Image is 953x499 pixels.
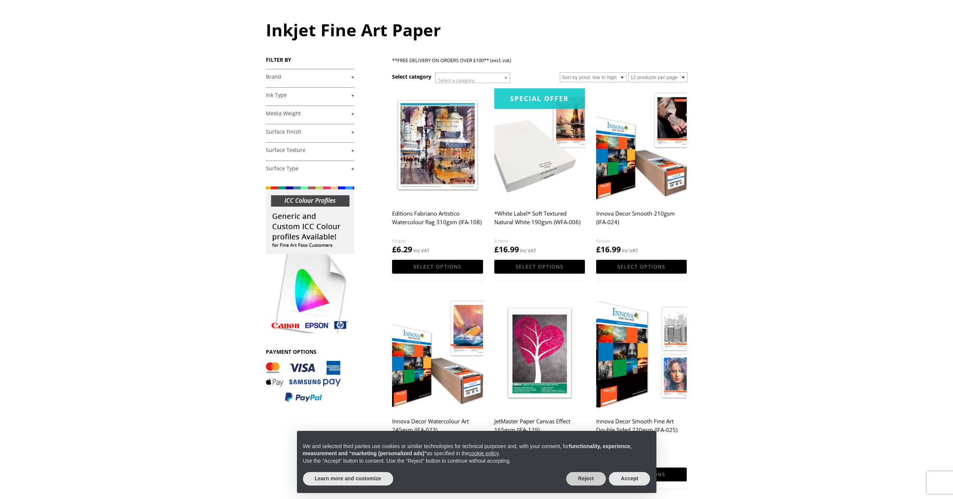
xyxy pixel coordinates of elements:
[266,106,354,121] h4: Media Weight
[266,186,354,333] img: promo
[266,147,354,154] a: +
[392,73,431,80] h3: Select category
[596,88,687,255] a: Innova Decor Smooth 210gsm (IFA-024) £16.99
[266,56,354,63] h3: FILTER BY
[494,88,585,109] div: Special Offer
[596,244,601,255] span: £
[303,443,632,457] strong: functionality, experience, measurement and “marketing (personalized ads)”
[266,110,354,117] a: +
[596,207,687,237] h2: Innova Decor Smooth 210gsm (IFA-024)
[494,88,585,255] a: Special Offer*White Label* Soft Textured Natural White 190gsm (WFA-006) £16.99
[596,260,687,274] a: Select options for “Innova Decor Smooth 210gsm (IFA-024)”
[596,296,687,410] img: Innova Decor Smooth Fine Art Double Sided 220gsm (IFA-025)
[266,142,354,157] h4: Surface Texture
[596,296,687,463] a: Innova Decor Smooth Fine Art Double Sided 220gsm (IFA-025) £21.99
[266,128,354,136] a: +
[494,244,519,255] bdi: 16.99
[494,296,585,463] a: JetMaster Paper Canvas Effect 165gsm (IFA-129) £20.76
[266,73,354,80] a: +
[392,207,483,237] h2: Editions Fabriano Artistico Watercolour Rag 310gsm (IFA-108)
[392,88,483,202] img: Editions Fabriano Artistico Watercolour Rag 310gsm (IFA-108)
[266,161,354,176] h4: Surface Type
[266,348,354,355] h3: PAYMENT OPTIONS
[494,414,585,444] h2: JetMaster Paper Canvas Effect 165gsm (IFA-129)
[469,450,498,456] a: cookie policy
[494,88,585,202] img: *White Label* Soft Textured Natural White 190gsm (WFA-006)
[392,56,687,65] p: **FREE DELIVERY ON ORDERS OVER £100** (excl. vat)
[392,244,397,255] span: £
[560,72,626,82] select: Shop order
[596,88,687,202] img: Innova Decor Smooth 210gsm (IFA-024)
[494,296,585,410] img: JetMaster Paper Canvas Effect 165gsm (IFA-129)
[303,457,650,465] p: Use the “Accept” button to consent. Use the “Reject” button to continue without accepting.
[266,124,354,139] h4: Surface Finish
[266,361,341,402] img: PAYMENT OPTIONS
[266,92,354,99] a: +
[494,244,499,255] span: £
[266,87,354,102] h4: Ink Type
[392,414,483,444] h2: Innova Decor Watercolour Art 245gsm (IFA-023)
[392,296,483,463] a: Innova Decor Watercolour Art 245gsm (IFA-023) £17.99
[392,88,483,255] a: Editions Fabriano Artistico Watercolour Rag 310gsm (IFA-108) £6.29
[596,414,687,444] h2: Innova Decor Smooth Fine Art Double Sided 220gsm (IFA-025)
[392,244,412,255] bdi: 6.29
[609,472,650,486] button: Accept
[494,207,585,237] h2: *White Label* Soft Textured Natural White 190gsm (WFA-006)
[303,443,650,457] p: We and selected third parties use cookies or similar technologies for technical purposes and, wit...
[266,18,688,41] h1: Inkjet Fine Art Paper
[392,296,483,410] img: Innova Decor Watercolour Art 245gsm (IFA-023)
[494,260,585,274] a: Select options for “*White Label* Soft Textured Natural White 190gsm (WFA-006)”
[266,69,354,84] h4: Brand
[303,472,393,486] button: Learn more and customize
[438,77,474,83] span: Select a category
[596,244,621,255] bdi: 16.99
[291,425,662,499] div: Notice
[392,260,483,274] a: Select options for “Editions Fabriano Artistico Watercolour Rag 310gsm (IFA-108)”
[266,165,354,172] a: +
[566,472,606,486] button: Reject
